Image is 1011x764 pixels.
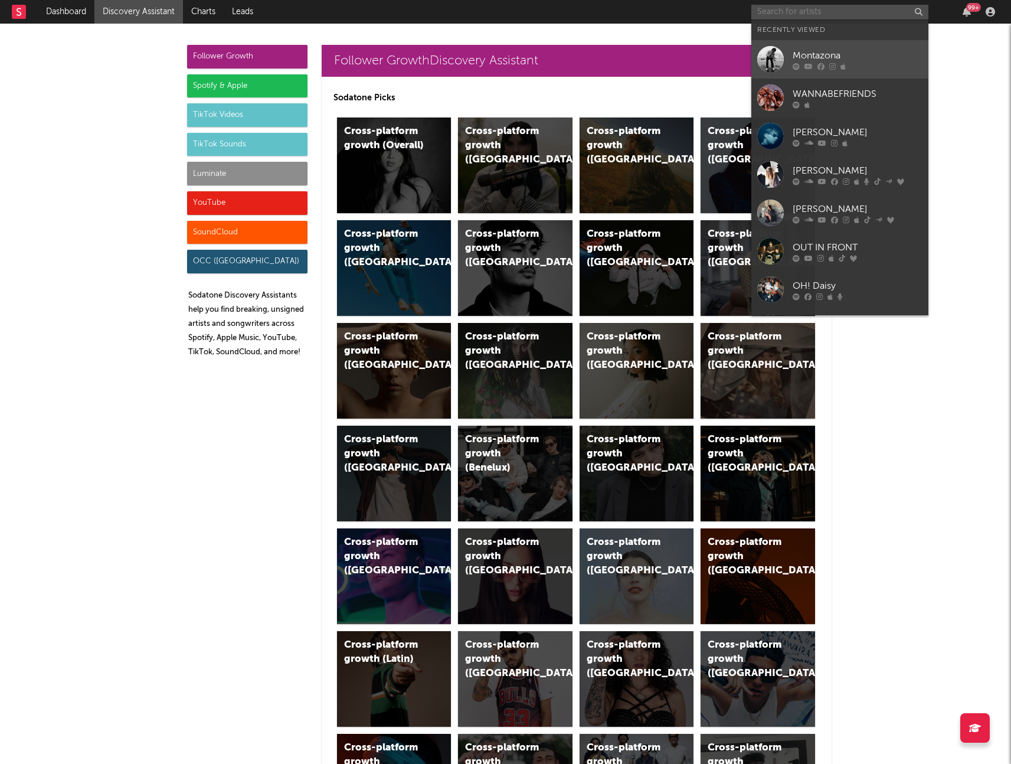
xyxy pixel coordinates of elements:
[337,220,451,316] a: Cross-platform growth ([GEOGRAPHIC_DATA])
[708,433,788,475] div: Cross-platform growth ([GEOGRAPHIC_DATA])
[465,125,545,167] div: Cross-platform growth ([GEOGRAPHIC_DATA])
[751,194,928,232] a: [PERSON_NAME]
[337,323,451,419] a: Cross-platform growth ([GEOGRAPHIC_DATA])
[708,638,788,681] div: Cross-platform growth ([GEOGRAPHIC_DATA])
[465,330,545,373] div: Cross-platform growth ([GEOGRAPHIC_DATA])
[708,536,788,578] div: Cross-platform growth ([GEOGRAPHIC_DATA])
[458,631,572,727] a: Cross-platform growth ([GEOGRAPHIC_DATA])
[344,330,424,373] div: Cross-platform growth ([GEOGRAPHIC_DATA])
[333,91,820,105] p: Sodatone Picks
[344,125,424,153] div: Cross-platform growth (Overall)
[344,433,424,475] div: Cross-platform growth ([GEOGRAPHIC_DATA])
[751,40,928,79] a: Montazona
[701,426,815,521] a: Cross-platform growth ([GEOGRAPHIC_DATA])
[587,433,667,475] div: Cross-platform growth ([GEOGRAPHIC_DATA])
[708,227,788,270] div: Cross-platform growth ([GEOGRAPHIC_DATA])
[465,227,545,270] div: Cross-platform growth ([GEOGRAPHIC_DATA])
[793,164,922,178] div: [PERSON_NAME]
[708,125,788,167] div: Cross-platform growth ([GEOGRAPHIC_DATA])
[580,631,694,727] a: Cross-platform growth ([GEOGRAPHIC_DATA])
[187,221,307,244] div: SoundCloud
[587,536,667,578] div: Cross-platform growth ([GEOGRAPHIC_DATA])
[793,279,922,293] div: OH! Daisy
[793,125,922,139] div: [PERSON_NAME]
[751,232,928,270] a: OUT IN FRONT
[587,125,667,167] div: Cross-platform growth ([GEOGRAPHIC_DATA])
[580,220,694,316] a: Cross-platform growth ([GEOGRAPHIC_DATA]/GSA)
[344,638,424,667] div: Cross-platform growth (Latin)
[701,117,815,213] a: Cross-platform growth ([GEOGRAPHIC_DATA])
[751,270,928,309] a: OH! Daisy
[187,191,307,215] div: YouTube
[458,528,572,624] a: Cross-platform growth ([GEOGRAPHIC_DATA])
[458,426,572,521] a: Cross-platform growth (Benelux)
[580,426,694,521] a: Cross-platform growth ([GEOGRAPHIC_DATA])
[465,433,545,475] div: Cross-platform growth (Benelux)
[751,79,928,117] a: WANNABEFRIENDS
[187,162,307,185] div: Luminate
[322,45,832,77] a: Follower GrowthDiscovery Assistant
[751,309,928,347] a: Porcelain
[458,323,572,419] a: Cross-platform growth ([GEOGRAPHIC_DATA])
[337,117,451,213] a: Cross-platform growth (Overall)
[337,631,451,727] a: Cross-platform growth (Latin)
[465,638,545,681] div: Cross-platform growth ([GEOGRAPHIC_DATA])
[751,5,928,19] input: Search for artists
[793,202,922,216] div: [PERSON_NAME]
[587,227,667,270] div: Cross-platform growth ([GEOGRAPHIC_DATA]/GSA)
[701,631,815,727] a: Cross-platform growth ([GEOGRAPHIC_DATA])
[701,220,815,316] a: Cross-platform growth ([GEOGRAPHIC_DATA])
[793,240,922,254] div: OUT IN FRONT
[344,227,424,270] div: Cross-platform growth ([GEOGRAPHIC_DATA])
[458,220,572,316] a: Cross-platform growth ([GEOGRAPHIC_DATA])
[757,23,922,37] div: Recently Viewed
[187,250,307,273] div: OCC ([GEOGRAPHIC_DATA])
[187,45,307,68] div: Follower Growth
[458,117,572,213] a: Cross-platform growth ([GEOGRAPHIC_DATA])
[580,323,694,419] a: Cross-platform growth ([GEOGRAPHIC_DATA])
[587,330,667,373] div: Cross-platform growth ([GEOGRAPHIC_DATA])
[751,117,928,155] a: [PERSON_NAME]
[963,7,971,17] button: 99+
[708,330,788,373] div: Cross-platform growth ([GEOGRAPHIC_DATA])
[344,536,424,578] div: Cross-platform growth ([GEOGRAPHIC_DATA])
[337,528,451,624] a: Cross-platform growth ([GEOGRAPHIC_DATA])
[751,155,928,194] a: [PERSON_NAME]
[465,536,545,578] div: Cross-platform growth ([GEOGRAPHIC_DATA])
[187,74,307,98] div: Spotify & Apple
[793,87,922,101] div: WANNABEFRIENDS
[188,289,307,360] p: Sodatone Discovery Assistants help you find breaking, unsigned artists and songwriters across Spo...
[580,117,694,213] a: Cross-platform growth ([GEOGRAPHIC_DATA])
[187,103,307,127] div: TikTok Videos
[701,528,815,624] a: Cross-platform growth ([GEOGRAPHIC_DATA])
[966,3,981,12] div: 99 +
[580,528,694,624] a: Cross-platform growth ([GEOGRAPHIC_DATA])
[187,133,307,156] div: TikTok Sounds
[587,638,667,681] div: Cross-platform growth ([GEOGRAPHIC_DATA])
[701,323,815,419] a: Cross-platform growth ([GEOGRAPHIC_DATA])
[337,426,451,521] a: Cross-platform growth ([GEOGRAPHIC_DATA])
[793,48,922,63] div: Montazona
